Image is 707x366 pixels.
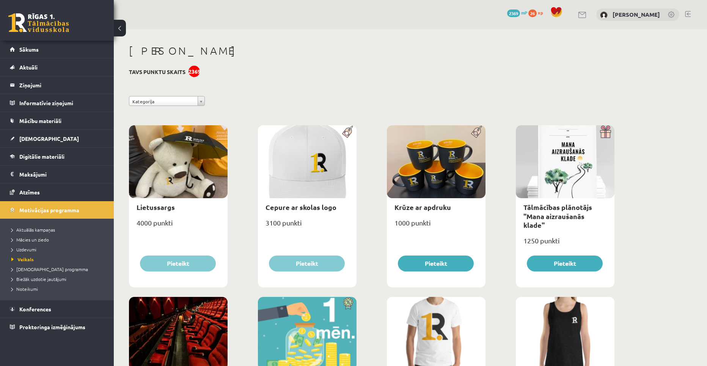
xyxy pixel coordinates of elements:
[521,9,527,16] span: mP
[19,117,61,124] span: Mācību materiāli
[11,236,106,243] a: Mācies un ziedo
[132,96,195,106] span: Kategorija
[10,112,104,129] a: Mācību materiāli
[11,266,88,272] span: [DEMOGRAPHIC_DATA] programma
[339,125,357,138] img: Populāra prece
[11,286,106,292] a: Noteikumi
[189,66,200,77] div: 2369
[258,216,357,235] div: 3100 punkti
[398,256,474,271] button: Pieteikt
[19,135,79,142] span: [DEMOGRAPHIC_DATA]
[538,9,543,16] span: xp
[19,64,38,71] span: Aktuāli
[527,256,603,271] button: Pieteikt
[528,9,537,17] span: 26
[10,300,104,318] a: Konferences
[266,203,336,211] a: Cepure ar skolas logo
[19,323,85,330] span: Proktoringa izmēģinājums
[387,216,485,235] div: 1000 punkti
[528,9,547,16] a: 26 xp
[11,256,34,262] span: Veikals
[507,9,520,17] span: 2369
[10,183,104,201] a: Atzīmes
[10,166,104,183] a: Maksājumi
[19,306,51,312] span: Konferences
[600,11,608,19] img: Rauls Sakne
[11,246,36,252] span: Uzdevumi
[11,237,49,243] span: Mācies un ziedo
[129,96,205,106] a: Kategorija
[19,94,104,112] legend: Informatīvie ziņojumi
[468,125,485,138] img: Populāra prece
[10,201,104,219] a: Motivācijas programma
[11,266,106,273] a: [DEMOGRAPHIC_DATA] programma
[11,276,106,282] a: Biežāk uzdotie jautājumi
[516,234,614,253] div: 1250 punkti
[11,226,106,233] a: Aktuālās kampaņas
[10,41,104,58] a: Sākums
[129,69,185,75] h3: Tavs punktu skaits
[129,44,614,57] h1: [PERSON_NAME]
[613,11,660,18] a: [PERSON_NAME]
[10,148,104,165] a: Digitālie materiāli
[19,153,64,160] span: Digitālie materiāli
[19,207,79,213] span: Motivācijas programma
[11,276,66,282] span: Biežāk uzdotie jautājumi
[129,216,228,235] div: 4000 punkti
[11,256,106,263] a: Veikals
[8,13,69,32] a: Rīgas 1. Tālmācības vidusskola
[394,203,451,211] a: Krūze ar apdruku
[339,297,357,310] img: Atlaide
[507,9,527,16] a: 2369 mP
[19,76,104,94] legend: Ziņojumi
[11,286,38,292] span: Noteikumi
[19,46,39,53] span: Sākums
[137,203,175,211] a: Lietussargs
[10,318,104,336] a: Proktoringa izmēģinājums
[140,256,216,271] button: Pieteikt
[10,58,104,76] a: Aktuāli
[10,94,104,112] a: Informatīvie ziņojumi
[11,227,55,233] span: Aktuālās kampaņas
[11,246,106,253] a: Uzdevumi
[19,166,104,183] legend: Maksājumi
[523,203,592,229] a: Tālmācības plānotājs "Mana aizraušanās klade"
[10,130,104,147] a: [DEMOGRAPHIC_DATA]
[269,256,345,271] button: Pieteikt
[19,189,40,196] span: Atzīmes
[597,125,614,138] img: Dāvana ar pārsteigumu
[10,76,104,94] a: Ziņojumi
